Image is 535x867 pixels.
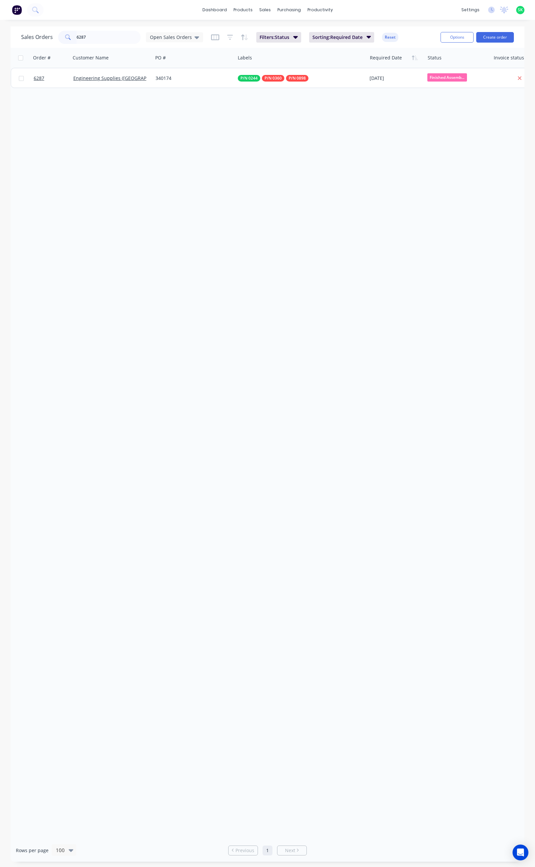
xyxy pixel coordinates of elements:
[285,847,295,854] span: Next
[240,75,258,82] span: P/N 0244
[289,75,306,82] span: P/N 0898
[263,846,272,855] a: Page 1 is your current page
[150,34,192,41] span: Open Sales Orders
[513,845,528,860] div: Open Intercom Messenger
[33,54,51,61] div: Order #
[73,54,109,61] div: Customer Name
[229,847,258,854] a: Previous page
[274,5,304,15] div: purchasing
[77,31,141,44] input: Search...
[382,33,398,42] button: Reset
[12,5,22,15] img: Factory
[277,847,306,854] a: Next page
[458,5,483,15] div: settings
[441,32,474,43] button: Options
[304,5,336,15] div: productivity
[21,34,53,40] h1: Sales Orders
[230,5,256,15] div: products
[256,32,301,43] button: Filters:Status
[155,54,166,61] div: PO #
[309,32,374,43] button: Sorting:Required Date
[73,75,186,81] a: Engineering Supplies ([GEOGRAPHIC_DATA]) Pty Ltd
[199,5,230,15] a: dashboard
[427,73,467,82] span: Finished Assemb...
[370,75,422,82] div: [DATE]
[476,32,514,43] button: Create order
[256,5,274,15] div: sales
[312,34,363,41] span: Sorting: Required Date
[226,846,309,855] ul: Pagination
[238,75,308,82] button: P/N 0244P/N 0360P/N 0898
[428,54,442,61] div: Status
[34,68,73,88] a: 6287
[34,75,44,82] span: 6287
[260,34,289,41] span: Filters: Status
[265,75,282,82] span: P/N 0360
[235,847,254,854] span: Previous
[156,75,229,82] div: 340174
[494,54,524,61] div: Invoice status
[518,7,523,13] span: SK
[16,847,49,854] span: Rows per page
[370,54,402,61] div: Required Date
[238,54,252,61] div: Labels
